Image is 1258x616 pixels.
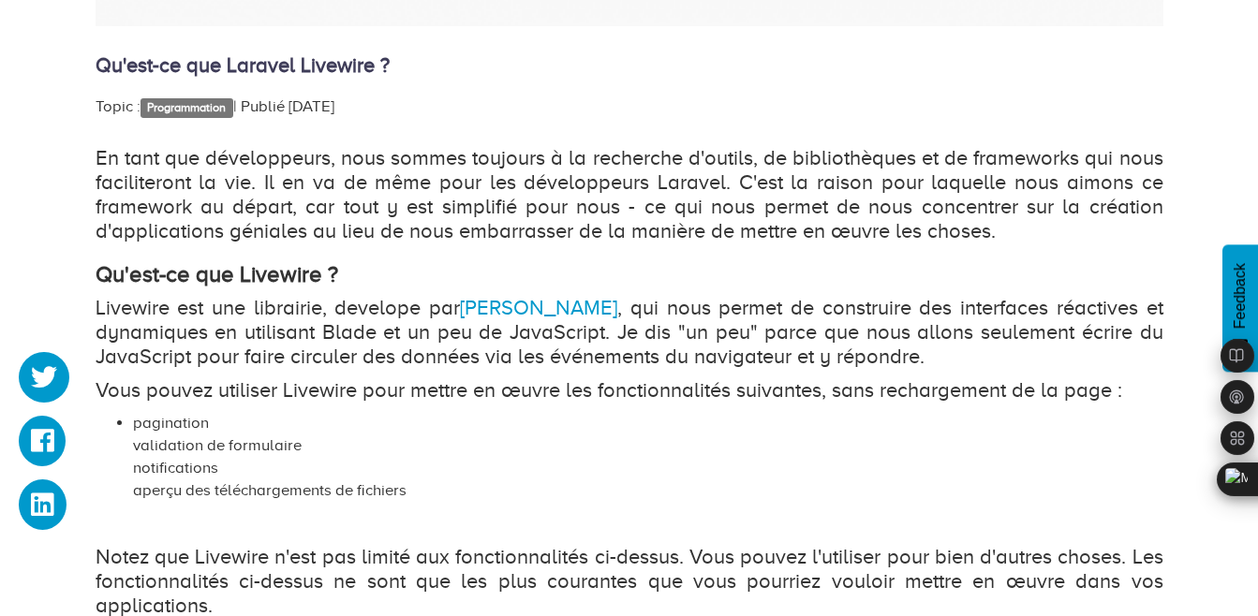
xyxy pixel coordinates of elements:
iframe: Drift Widget Chat Controller [1164,522,1236,594]
p: Vous pouvez utiliser Livewire pour mettre en œuvre les fonctionnalités suivantes, sans rechargeme... [96,378,1163,403]
strong: Qu'est-ce que Livewire ? [96,262,338,286]
li: pagination validation de formulaire notifications aperçu des téléchargements de fichiers [133,412,1163,502]
span: Topic : | [96,97,237,115]
a: Programmation [141,98,233,117]
a: [PERSON_NAME] [460,296,617,319]
p: Livewire est une librairie, develope par , qui nous permet de construire des interfaces réactives... [96,296,1163,369]
h4: Qu'est-ce que Laravel Livewire ? [96,54,1163,77]
p: En tant que développeurs, nous sommes toujours à la recherche d'outils, de bibliothèques et de fr... [96,146,1163,243]
span: Publié [DATE] [241,97,334,115]
span: Feedback [1232,263,1249,329]
button: Feedback - Afficher l’enquête [1222,244,1258,372]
